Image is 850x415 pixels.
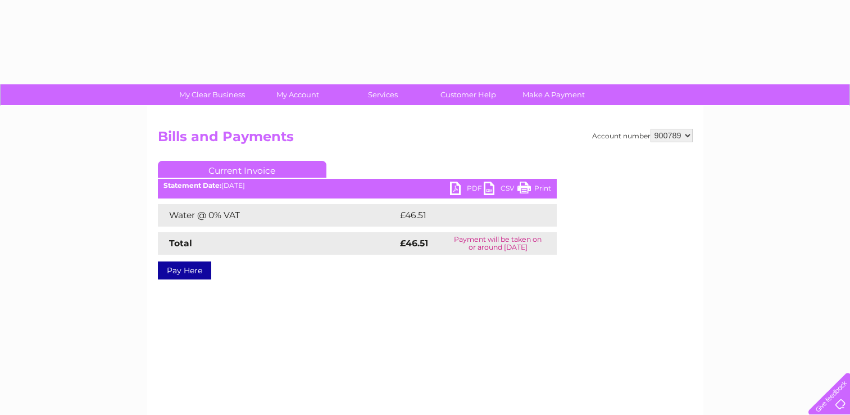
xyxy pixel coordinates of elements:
a: Pay Here [158,261,211,279]
td: Water @ 0% VAT [158,204,397,227]
div: [DATE] [158,182,557,190]
td: £46.51 [397,204,533,227]
strong: Total [169,238,192,249]
a: Customer Help [422,84,515,105]
td: Payment will be taken on or around [DATE] [439,232,557,255]
a: Services [337,84,429,105]
strong: £46.51 [400,238,428,249]
a: PDF [450,182,484,198]
a: CSV [484,182,517,198]
b: Statement Date: [163,181,221,190]
div: Account number [592,129,693,142]
h2: Bills and Payments [158,129,693,150]
a: Print [517,182,551,198]
a: My Account [251,84,344,105]
a: My Clear Business [166,84,258,105]
a: Current Invoice [158,161,326,178]
a: Make A Payment [507,84,600,105]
